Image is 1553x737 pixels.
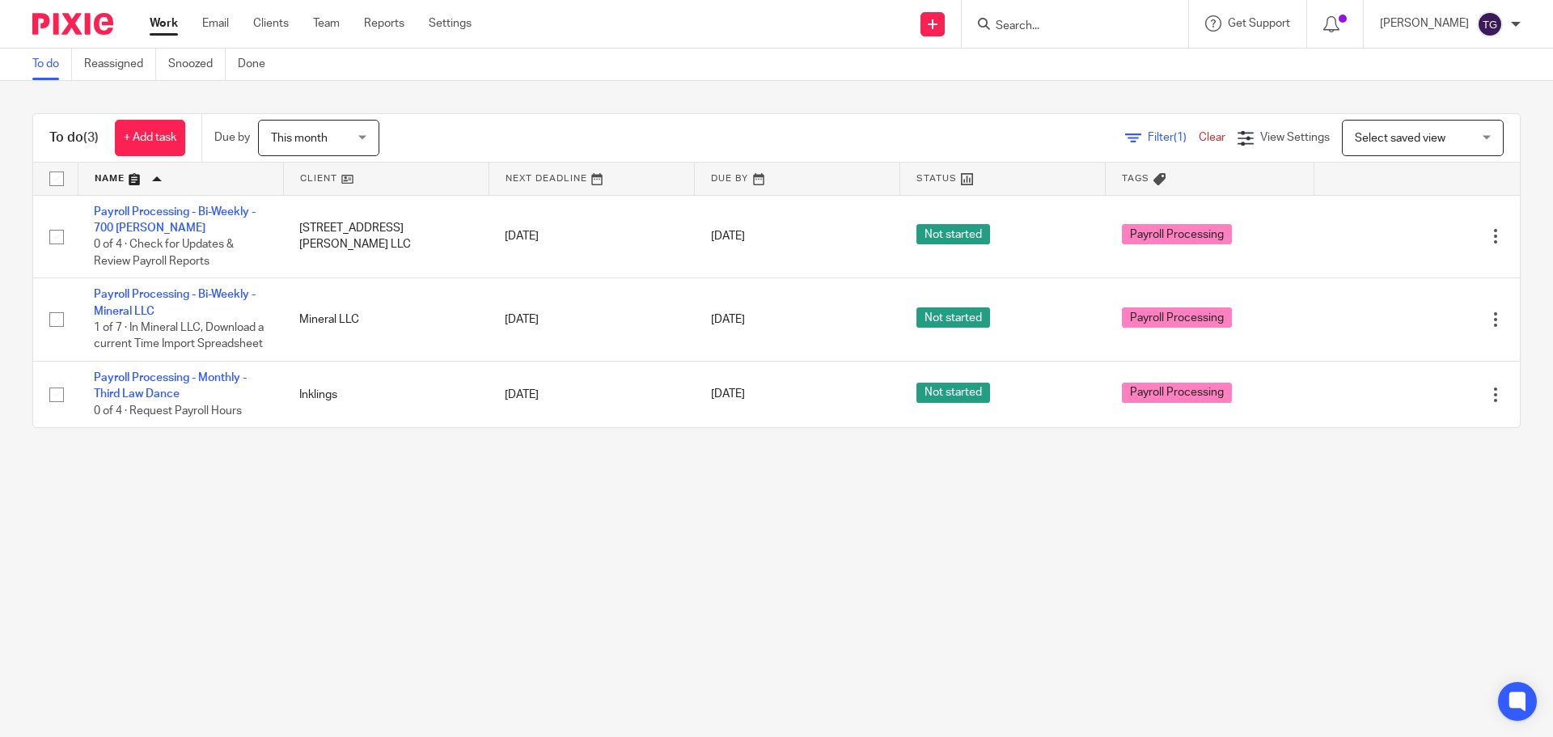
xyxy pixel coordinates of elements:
[1174,132,1187,143] span: (1)
[1380,15,1469,32] p: [PERSON_NAME]
[711,389,745,400] span: [DATE]
[313,15,340,32] a: Team
[1260,132,1330,143] span: View Settings
[364,15,404,32] a: Reports
[283,195,489,278] td: [STREET_ADDRESS][PERSON_NAME] LLC
[1148,132,1199,143] span: Filter
[84,49,156,80] a: Reassigned
[283,362,489,428] td: Inklings
[283,278,489,362] td: Mineral LLC
[916,224,990,244] span: Not started
[711,231,745,242] span: [DATE]
[94,322,264,350] span: 1 of 7 · In Mineral LLC, Download a current Time Import Spreadsheet
[1477,11,1503,37] img: svg%3E
[49,129,99,146] h1: To do
[94,206,256,234] a: Payroll Processing - Bi-Weekly - 700 [PERSON_NAME]
[32,13,113,35] img: Pixie
[253,15,289,32] a: Clients
[115,120,185,156] a: + Add task
[94,239,234,267] span: 0 of 4 · Check for Updates & Review Payroll Reports
[1199,132,1225,143] a: Clear
[150,15,178,32] a: Work
[994,19,1140,34] input: Search
[83,131,99,144] span: (3)
[429,15,472,32] a: Settings
[916,307,990,328] span: Not started
[94,289,256,316] a: Payroll Processing - Bi-Weekly - Mineral LLC
[489,195,694,278] td: [DATE]
[271,133,328,144] span: This month
[711,314,745,325] span: [DATE]
[916,383,990,403] span: Not started
[32,49,72,80] a: To do
[489,278,694,362] td: [DATE]
[1122,307,1232,328] span: Payroll Processing
[94,372,247,400] a: Payroll Processing - Monthly - Third Law Dance
[214,129,250,146] p: Due by
[1355,133,1445,144] span: Select saved view
[1122,383,1232,403] span: Payroll Processing
[168,49,226,80] a: Snoozed
[238,49,277,80] a: Done
[94,405,242,417] span: 0 of 4 · Request Payroll Hours
[1122,224,1232,244] span: Payroll Processing
[489,362,694,428] td: [DATE]
[1228,18,1290,29] span: Get Support
[202,15,229,32] a: Email
[1122,174,1149,183] span: Tags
